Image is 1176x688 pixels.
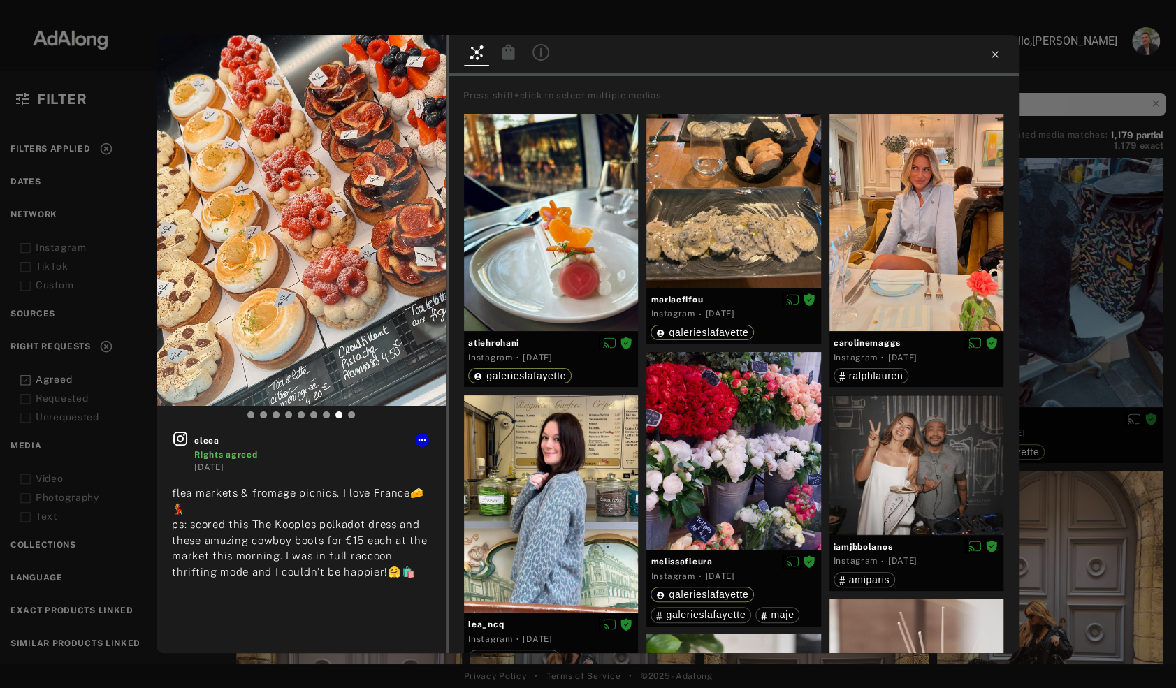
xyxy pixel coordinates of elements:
span: carolinemaggs [834,337,999,349]
span: melissafleura [651,555,816,568]
div: ralphlauren [839,371,903,381]
div: galerieslafayette [656,590,748,599]
time: 2024-11-10T13:34:49.000Z [523,634,552,644]
time: 2025-09-28T07:20:40.000Z [194,462,224,472]
span: eleea [194,434,430,447]
div: Instagram [834,555,878,567]
span: · [516,634,520,645]
div: amiparis [839,575,890,585]
time: 2024-08-29T00:12:03.000Z [888,353,917,363]
span: · [881,556,885,567]
img: INS_DPIye8nDcW__7 [157,35,446,406]
button: Disable diffusion on this media [964,539,985,554]
span: Rights agreed [620,337,632,347]
time: 2025-04-22T20:58:34.000Z [705,571,734,581]
button: Disable diffusion on this media [782,292,803,307]
div: galerieslafayette [656,328,748,337]
div: Instagram [651,307,695,320]
span: flea markets & fromage picnics. I love France🧀💃🏼 ps: scored this The Kooples polkadot dress and t... [172,487,427,578]
iframe: Chat Widget [1106,621,1176,688]
span: · [516,352,520,363]
span: · [699,309,702,320]
time: 2024-08-19T12:50:58.000Z [888,556,917,566]
span: iamjbbolanos [834,541,999,553]
span: galerieslafayette [669,589,748,600]
time: 2024-03-09T16:41:37.000Z [523,353,552,363]
span: Rights agreed [803,556,815,566]
span: · [881,352,885,363]
span: Rights agreed [194,450,257,460]
div: Instagram [468,633,512,645]
button: Disable diffusion on this media [964,335,985,350]
span: mariacfifou [651,293,816,306]
span: amiparis [849,574,890,585]
span: Rights agreed [620,619,632,629]
span: galerieslafayette [669,327,748,338]
button: Disable diffusion on this media [782,554,803,569]
span: galerieslafayette [666,609,746,620]
time: 2023-12-09T23:44:08.000Z [705,309,734,319]
div: galerieslafayette [474,371,566,381]
span: Rights agreed [985,541,998,551]
span: ralphlauren [849,370,903,381]
span: Rights agreed [803,294,815,304]
div: zadigetvoltaire [474,652,554,662]
span: atiehrohani [468,337,634,349]
span: · [699,571,702,582]
div: galerieslafayette [656,610,746,620]
div: Press shift+click to select multiple medias [463,89,1015,103]
span: maje [771,609,794,620]
span: lea_ncq [468,618,634,631]
div: Instagram [651,570,695,583]
div: Instagram [834,351,878,364]
span: galerieslafayette [486,370,566,381]
div: maje [761,610,794,620]
div: Instagram [468,351,512,364]
button: Disable diffusion on this media [599,617,620,631]
span: Rights agreed [985,337,998,347]
button: Disable diffusion on this media [599,335,620,350]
